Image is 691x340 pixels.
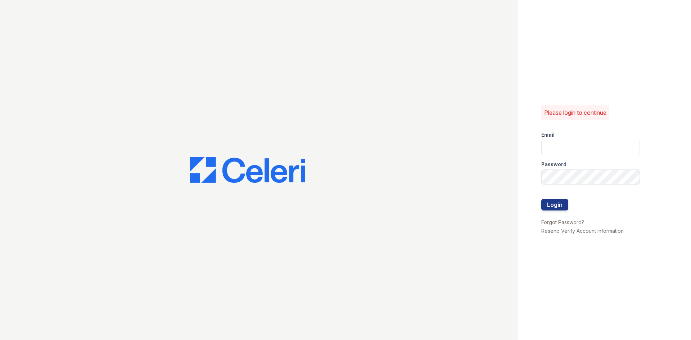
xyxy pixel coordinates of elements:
label: Password [541,161,566,168]
img: CE_Logo_Blue-a8612792a0a2168367f1c8372b55b34899dd931a85d93a1a3d3e32e68fde9ad4.png [190,157,305,183]
button: Login [541,199,568,210]
a: Resend Verify Account Information [541,228,624,234]
p: Please login to continue [544,108,606,117]
a: Forgot Password? [541,219,584,225]
label: Email [541,131,555,139]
